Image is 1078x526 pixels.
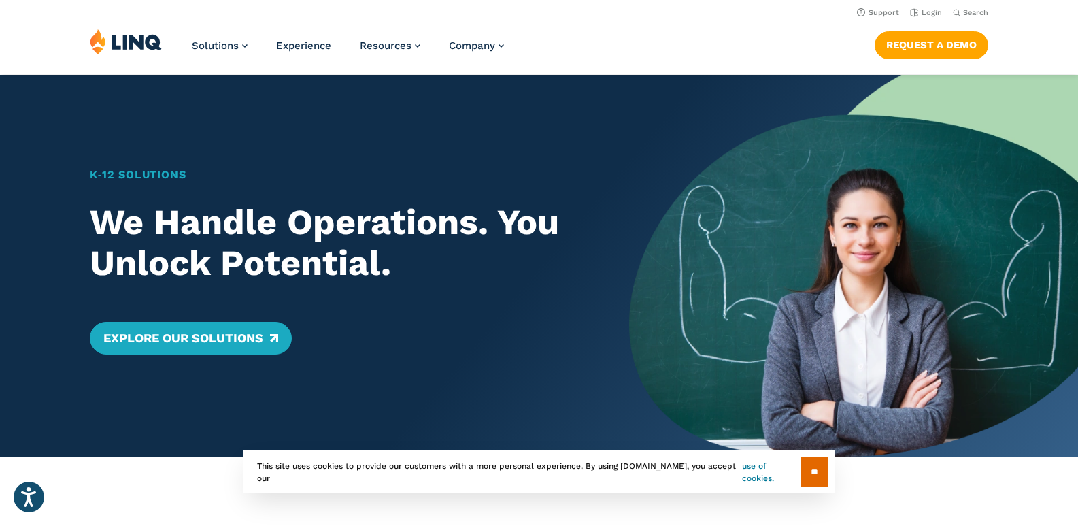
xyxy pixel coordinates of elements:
[360,39,411,52] span: Resources
[449,39,504,52] a: Company
[963,8,988,17] span: Search
[192,39,239,52] span: Solutions
[192,39,248,52] a: Solutions
[360,39,420,52] a: Resources
[276,39,331,52] a: Experience
[90,202,585,284] h2: We Handle Operations. You Unlock Potential.
[243,450,835,493] div: This site uses cookies to provide our customers with a more personal experience. By using [DOMAIN...
[449,39,495,52] span: Company
[857,8,899,17] a: Support
[953,7,988,18] button: Open Search Bar
[192,29,504,73] nav: Primary Navigation
[742,460,800,484] a: use of cookies.
[910,8,942,17] a: Login
[875,29,988,59] nav: Button Navigation
[629,75,1078,457] img: Home Banner
[875,31,988,59] a: Request a Demo
[90,167,585,183] h1: K‑12 Solutions
[90,322,292,355] a: Explore Our Solutions
[90,29,162,54] img: LINQ | K‑12 Software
